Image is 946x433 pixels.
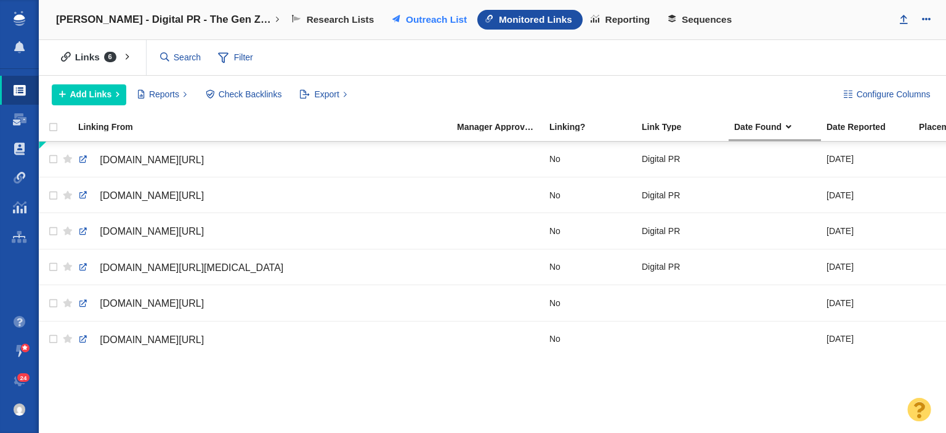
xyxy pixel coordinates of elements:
div: [DATE] [827,146,908,172]
div: Date Reported [827,123,918,131]
a: Date Found [734,123,825,133]
div: Link Type [642,123,733,131]
a: Monitored Links [477,10,583,30]
div: [DATE] [827,217,908,244]
button: Check Backlinks [198,84,289,105]
span: Add Links [70,88,112,101]
a: Date Reported [827,123,918,133]
span: 24 [17,373,30,382]
div: [DATE] [827,254,908,280]
span: Check Backlinks [219,88,282,101]
span: Configure Columns [857,88,931,101]
div: No [549,254,631,280]
input: Search [155,47,207,68]
button: Add Links [52,84,126,105]
span: Filter [211,46,261,70]
a: Linking? [549,123,641,133]
button: Export [293,84,354,105]
span: Reports [149,88,179,101]
button: Reports [131,84,194,105]
span: Reporting [605,14,650,25]
h4: [PERSON_NAME] - Digital PR - The Gen Z Economy: Survival, Strategy, and Side Hustles [56,14,272,26]
div: [DATE] [827,289,908,316]
span: [DOMAIN_NAME][URL] [100,190,204,201]
td: Digital PR [636,177,729,212]
a: [DOMAIN_NAME][URL] [78,221,446,242]
div: No [549,182,631,208]
span: Sequences [682,14,732,25]
a: Link Type [642,123,733,133]
span: Digital PR [642,153,680,164]
img: c9363fb76f5993e53bff3b340d5c230a [14,403,26,416]
div: Linking From [78,123,456,131]
button: Configure Columns [836,84,937,105]
a: [DOMAIN_NAME][URL] [78,330,446,350]
a: Reporting [583,10,660,30]
a: [DOMAIN_NAME][URL] [78,150,446,171]
div: No [549,326,631,352]
a: Manager Approved Link? [457,123,548,133]
div: [DATE] [827,326,908,352]
span: [DOMAIN_NAME][URL] [100,298,204,309]
td: Digital PR [636,249,729,285]
span: Research Lists [307,14,374,25]
span: [DOMAIN_NAME][URL] [100,226,204,237]
span: [DOMAIN_NAME][URL][MEDICAL_DATA] [100,262,283,273]
span: Outreach List [406,14,467,25]
span: [DOMAIN_NAME][URL] [100,334,204,345]
a: Linking From [78,123,456,133]
span: Digital PR [642,225,680,237]
div: No [549,217,631,244]
td: Digital PR [636,213,729,249]
a: [DOMAIN_NAME][URL] [78,293,446,314]
td: Digital PR [636,142,729,177]
div: Manager Approved Link? [457,123,548,131]
div: Date that the backlink checker discovered the link [734,123,825,131]
img: buzzstream_logo_iconsimple.png [14,11,25,26]
div: No [549,289,631,316]
a: [DOMAIN_NAME][URL][MEDICAL_DATA] [78,257,446,278]
span: [DOMAIN_NAME][URL] [100,155,204,165]
span: Digital PR [642,190,680,201]
a: [DOMAIN_NAME][URL] [78,185,446,206]
a: Research Lists [284,10,384,30]
span: Export [314,88,339,101]
a: Outreach List [384,10,477,30]
div: No [549,146,631,172]
div: [DATE] [827,182,908,208]
a: Sequences [660,10,742,30]
span: Digital PR [642,261,680,272]
span: Monitored Links [499,14,572,25]
div: Linking? [549,123,641,131]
